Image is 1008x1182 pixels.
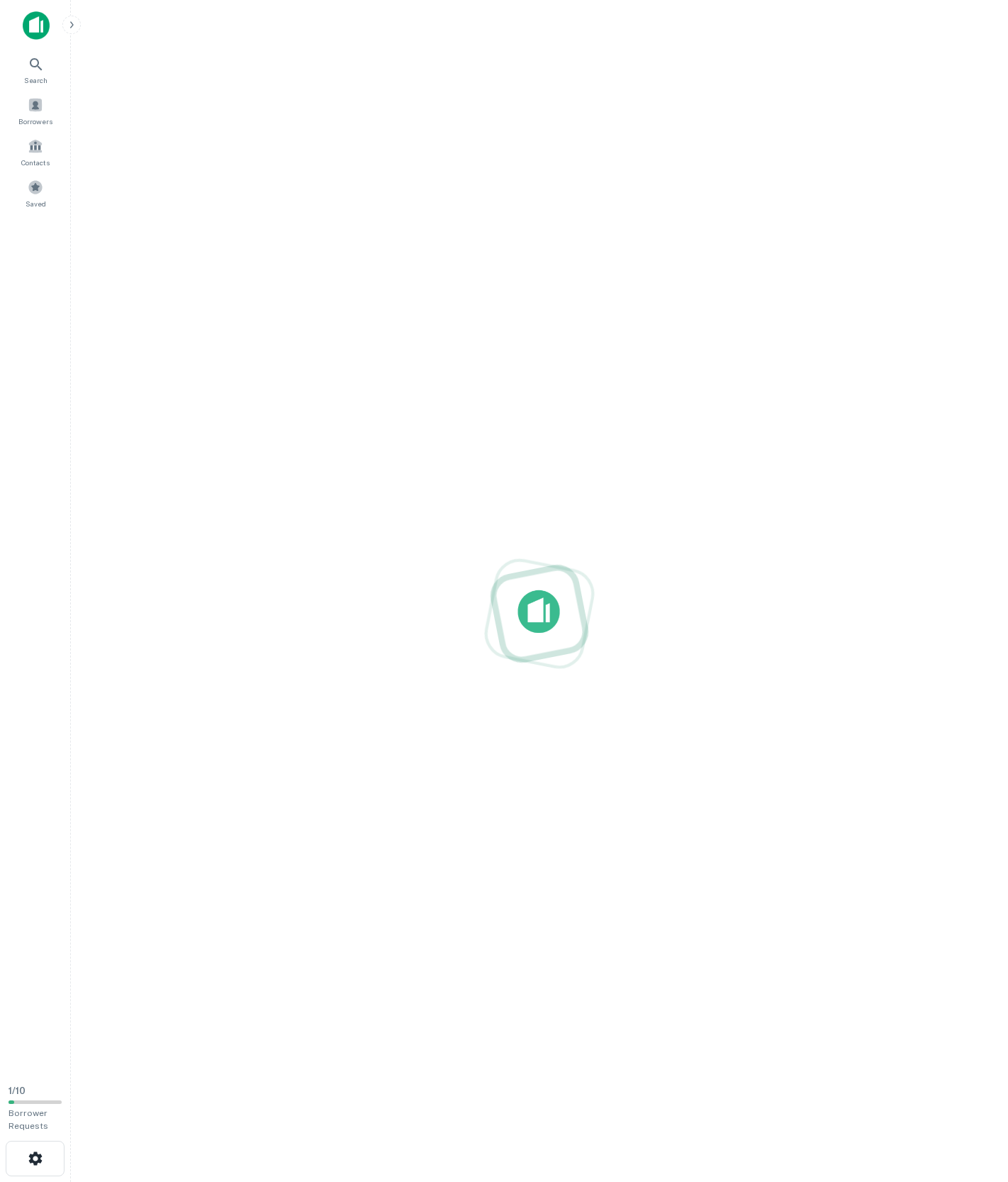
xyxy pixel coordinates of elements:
[4,50,67,89] a: Search
[4,92,67,130] a: Borrowers
[24,74,47,86] span: Search
[23,11,50,40] img: capitalize-icon.png
[4,174,67,212] a: Saved
[26,198,46,209] span: Saved
[9,1086,26,1096] span: 1 / 10
[9,1108,48,1131] span: Borrower Requests
[18,116,52,127] span: Borrowers
[21,157,50,168] span: Contacts
[4,133,67,171] a: Contacts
